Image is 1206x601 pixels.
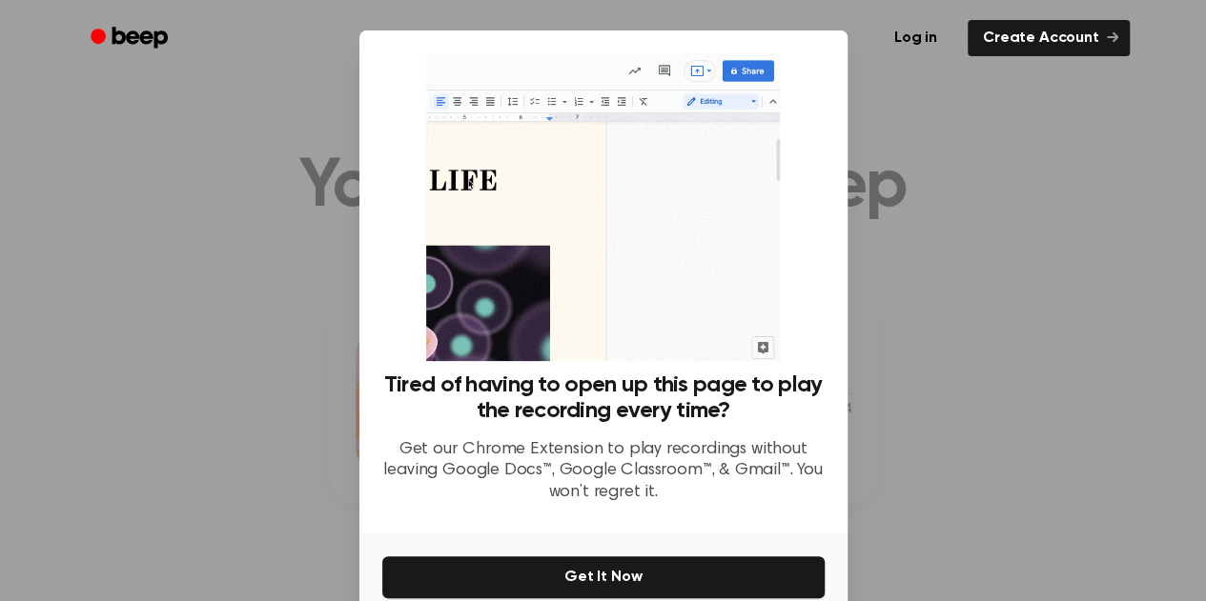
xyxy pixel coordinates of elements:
a: Log in [875,16,956,60]
p: Get our Chrome Extension to play recordings without leaving Google Docs™, Google Classroom™, & Gm... [382,439,825,504]
h3: Tired of having to open up this page to play the recording every time? [382,372,825,424]
img: Beep extension in action [426,53,780,361]
a: Create Account [968,20,1130,56]
a: Beep [77,20,185,57]
button: Get It Now [382,556,825,598]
